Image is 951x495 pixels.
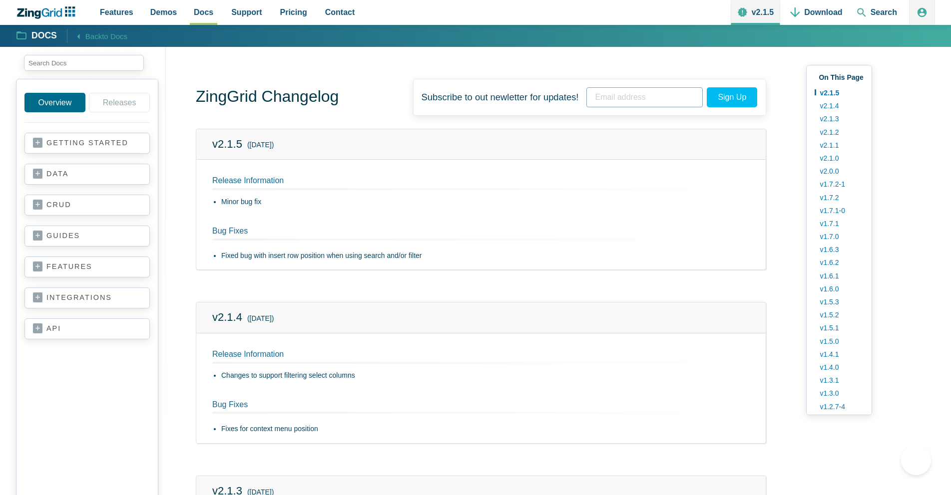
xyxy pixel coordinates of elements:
[815,165,863,178] a: v2.0.0
[815,204,863,217] a: v1.7.1-0
[815,413,863,426] a: v1.2.7-3
[85,30,127,42] span: Back
[815,269,863,282] a: v1.6.1
[422,87,579,107] span: Subscribe to out newletter for updates!
[24,55,144,71] input: search input
[212,138,242,150] a: v2.1.5
[200,226,738,244] h2: Bug Fixes
[815,217,863,230] a: v1.7.1
[901,445,931,475] iframe: Toggle Customer Support
[815,191,863,204] a: v1.7.2
[815,99,863,112] a: v2.1.4
[33,262,141,272] a: features
[194,5,213,19] span: Docs
[221,423,750,435] li: Fixes for context menu position
[221,370,750,382] li: Changes to support filtering select columns
[815,282,863,295] a: v1.6.0
[707,87,757,107] span: Sign Up
[102,32,127,40] span: to Docs
[200,400,738,418] h2: Bug Fixes
[815,295,863,308] a: v1.5.3
[33,169,141,179] a: data
[586,87,703,107] input: Email address
[24,93,85,112] a: Overview
[815,308,863,321] a: v1.5.2
[815,361,863,374] a: v1.4.0
[31,31,57,40] strong: Docs
[17,30,57,42] a: Docs
[815,321,863,334] a: v1.5.1
[815,387,863,400] a: v1.3.0
[815,335,863,348] a: v1.5.0
[100,5,133,19] span: Features
[33,200,141,210] a: crud
[815,152,863,165] a: v2.1.0
[33,324,141,334] a: api
[196,86,339,109] h1: ZingGrid Changelog
[815,243,863,256] a: v1.6.3
[815,256,863,269] a: v1.6.2
[815,86,863,99] a: v2.1.5
[33,231,141,241] a: guides
[212,176,750,190] h2: Release Information
[16,6,80,19] a: ZingChart Logo. Click to return to the homepage
[33,293,141,303] a: integrations
[815,348,863,361] a: v1.4.1
[231,5,262,19] span: Support
[815,139,863,152] a: v2.1.1
[89,93,150,112] a: Releases
[815,112,863,125] a: v2.1.3
[280,5,307,19] span: Pricing
[67,29,127,42] a: Backto Docs
[325,5,355,19] span: Contact
[815,178,863,191] a: v1.7.2-1
[221,196,750,208] li: Minor bug fix
[33,138,141,148] a: getting started
[212,349,750,364] h2: Release Information
[150,5,177,19] span: Demos
[815,400,863,413] a: v1.2.7-4
[247,139,274,151] small: ([DATE])
[815,126,863,139] a: v2.1.2
[815,230,863,243] a: v1.7.0
[212,311,242,323] a: v2.1.4
[815,374,863,387] a: v1.3.1
[221,250,750,262] li: Fixed bug with insert row position when using search and/or filter
[247,313,274,325] small: ([DATE])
